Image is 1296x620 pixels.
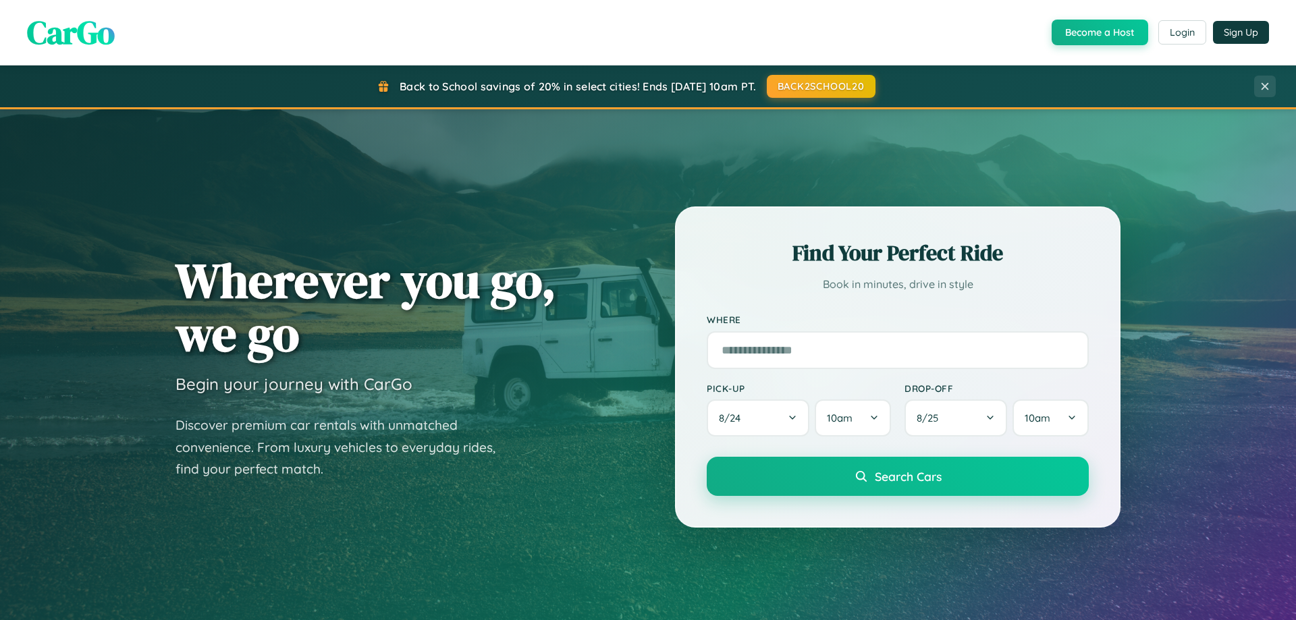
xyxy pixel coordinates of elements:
h2: Find Your Perfect Ride [707,238,1089,268]
h3: Begin your journey with CarGo [175,374,412,394]
p: Book in minutes, drive in style [707,275,1089,294]
button: 10am [1013,399,1089,436]
span: 10am [827,412,853,424]
button: BACK2SCHOOL20 [767,75,875,98]
h1: Wherever you go, we go [175,254,556,360]
span: 8 / 25 [917,412,945,424]
label: Where [707,314,1089,326]
label: Drop-off [905,383,1089,394]
span: Search Cars [875,469,942,484]
button: Login [1158,20,1206,45]
button: 8/25 [905,399,1007,436]
span: 8 / 24 [719,412,747,424]
p: Discover premium car rentals with unmatched convenience. From luxury vehicles to everyday rides, ... [175,414,513,480]
button: 8/24 [707,399,809,436]
button: Search Cars [707,457,1089,496]
button: 10am [815,399,891,436]
label: Pick-up [707,383,891,394]
button: Become a Host [1052,20,1148,45]
span: Back to School savings of 20% in select cities! Ends [DATE] 10am PT. [400,80,756,93]
button: Sign Up [1213,21,1269,44]
span: 10am [1025,412,1050,424]
span: CarGo [27,10,115,55]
